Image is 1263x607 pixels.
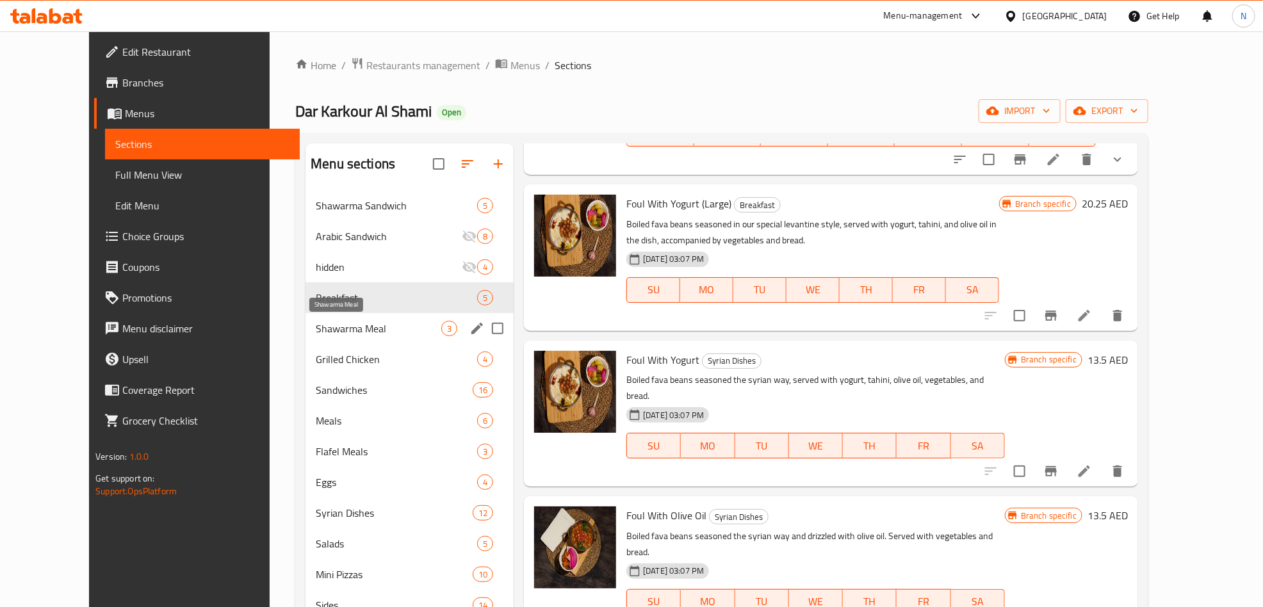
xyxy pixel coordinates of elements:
span: FR [967,125,1024,143]
div: Syrian Dishes [709,509,769,524]
span: 10 [473,569,493,581]
span: 4 [478,353,493,366]
div: items [477,474,493,490]
button: TU [735,433,789,458]
button: WE [789,433,843,458]
span: Select to update [975,146,1002,173]
p: Boiled fava beans seasoned the syrian way, served with yogurt, tahini, olive oil, vegetables, and... [626,372,1005,404]
div: Breakfast [734,197,781,213]
span: Grilled Chicken [316,352,477,367]
a: Menus [94,98,300,129]
div: items [477,290,493,305]
span: Sections [115,136,289,152]
a: Menu disclaimer [94,313,300,344]
a: Edit Restaurant [94,36,300,67]
div: Shawarma Meal3edit [306,313,514,344]
div: Breakfast [316,290,477,305]
span: 3 [478,446,493,458]
span: Syrian Dishes [316,505,473,521]
span: 5 [478,292,493,304]
a: Upsell [94,344,300,375]
div: Eggs4 [306,467,514,498]
span: Choice Groups [122,229,289,244]
a: Edit menu item [1077,464,1092,479]
button: FR [893,277,946,303]
span: Arabic Sandwich [316,229,462,244]
h6: 20.25 AED [1082,195,1128,213]
span: TU [738,280,781,299]
span: FR [898,280,941,299]
span: MO [685,280,728,299]
button: edit [468,319,487,338]
p: Boiled fava beans seasoned the syrian way and drizzled with olive oil. Served with vegetables and... [626,528,1005,560]
div: [GEOGRAPHIC_DATA] [1023,9,1107,23]
div: Salads [316,536,477,551]
div: items [473,567,493,582]
span: SU [632,437,676,455]
span: Breakfast [735,198,780,213]
li: / [341,58,346,73]
span: hidden [316,259,462,275]
span: Version: [95,448,127,465]
svg: Show Choices [1110,152,1125,167]
div: items [441,321,457,336]
span: Sections [555,58,591,73]
nav: breadcrumb [295,57,1148,74]
button: Branch-specific-item [1005,144,1036,175]
div: Syrian Dishes [702,353,762,369]
span: 16 [473,384,493,396]
span: Mini Pizzas [316,567,473,582]
button: export [1066,99,1148,123]
span: Get support on: [95,470,154,487]
button: sort-choices [945,144,975,175]
span: Menus [125,106,289,121]
svg: Inactive section [462,259,477,275]
div: Arabic Sandwich8 [306,221,514,252]
span: WE [794,437,838,455]
button: SU [626,277,680,303]
span: SU [632,125,689,143]
a: Grocery Checklist [94,405,300,436]
p: Boiled fava beans seasoned in our special levantine style, served with yogurt, tahini, and olive ... [626,216,999,248]
span: 4 [478,261,493,273]
span: Full Menu View [115,167,289,182]
li: / [545,58,550,73]
span: Open [437,107,466,118]
div: Shawarma Sandwich5 [306,190,514,221]
button: delete [1102,456,1133,487]
span: [DATE] 03:07 PM [638,409,709,421]
span: Branches [122,75,289,90]
a: Home [295,58,336,73]
span: MO [686,437,729,455]
div: Open [437,105,466,120]
span: SU [632,280,675,299]
button: SA [946,277,999,303]
a: Choice Groups [94,221,300,252]
span: Coupons [122,259,289,275]
img: Foul With Olive Oil [534,506,616,588]
span: Foul With Olive Oil [626,506,706,525]
li: / [485,58,490,73]
span: FR [902,437,945,455]
button: Branch-specific-item [1036,300,1066,331]
div: Flafel Meals [316,444,477,459]
div: Salads5 [306,528,514,559]
span: Sandwiches [316,382,473,398]
a: Coupons [94,252,300,282]
button: MO [680,277,733,303]
span: SA [951,280,994,299]
button: Branch-specific-item [1036,456,1066,487]
span: Upsell [122,352,289,367]
span: Branch specific [1016,510,1082,522]
a: Support.OpsPlatform [95,483,177,499]
div: Shawarma Sandwich [316,198,477,213]
div: Flafel Meals3 [306,436,514,467]
span: [DATE] 03:07 PM [638,565,709,577]
span: 5 [478,200,493,212]
span: TH [845,280,888,299]
span: 12 [473,507,493,519]
span: Edit Menu [115,198,289,213]
span: Foul With Yogurt (Large) [626,194,731,213]
a: Edit menu item [1046,152,1061,167]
